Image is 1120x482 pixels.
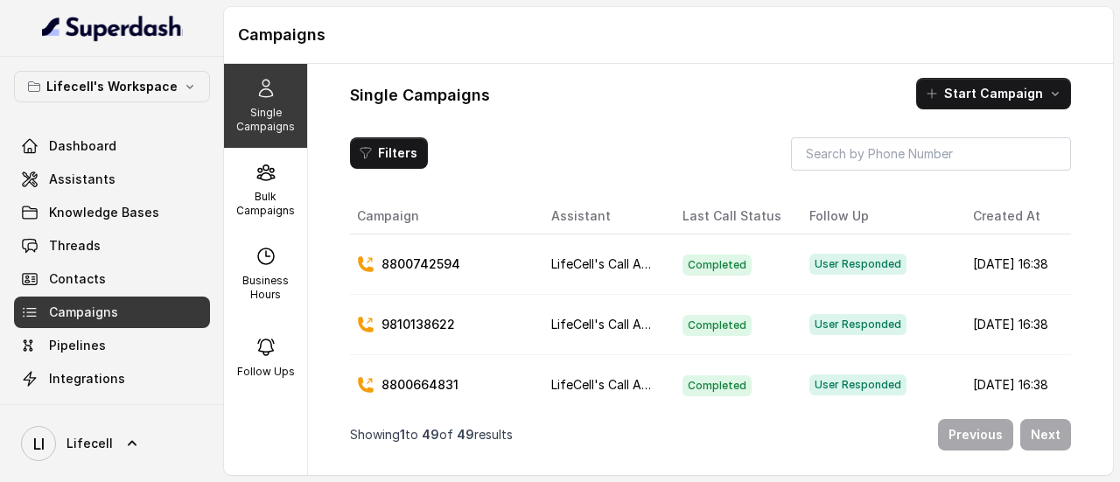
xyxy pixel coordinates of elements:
[795,199,959,234] th: Follow Up
[14,330,210,361] a: Pipelines
[231,274,300,302] p: Business Hours
[14,130,210,162] a: Dashboard
[49,304,118,321] span: Campaigns
[959,199,1065,234] th: Created At
[66,435,113,452] span: Lifecell
[14,71,210,102] button: Lifecell's Workspace
[381,316,455,333] p: 9810138622
[959,295,1065,355] td: [DATE] 16:38
[551,377,687,392] span: LifeCell's Call Assistant
[33,435,45,453] text: LI
[682,255,752,276] span: Completed
[49,370,125,388] span: Integrations
[809,374,906,395] span: User Responded
[350,81,490,109] h1: Single Campaigns
[959,355,1065,416] td: [DATE] 16:38
[49,337,106,354] span: Pipelines
[49,204,159,221] span: Knowledge Bases
[537,199,668,234] th: Assistant
[959,234,1065,295] td: [DATE] 16:38
[551,256,687,271] span: LifeCell's Call Assistant
[809,254,906,275] span: User Responded
[14,297,210,328] a: Campaigns
[49,137,116,155] span: Dashboard
[231,190,300,218] p: Bulk Campaigns
[400,427,405,442] span: 1
[381,255,460,273] p: 8800742594
[237,365,295,379] p: Follow Ups
[231,106,300,134] p: Single Campaigns
[916,78,1071,109] button: Start Campaign
[381,376,458,394] p: 8800664831
[350,199,537,234] th: Campaign
[14,396,210,428] a: API Settings
[938,419,1013,451] button: Previous
[350,409,1071,461] nav: Pagination
[791,137,1071,171] input: Search by Phone Number
[14,197,210,228] a: Knowledge Bases
[350,137,428,169] button: Filters
[49,237,101,255] span: Threads
[682,315,752,336] span: Completed
[1020,419,1071,451] button: Next
[42,14,183,42] img: light.svg
[46,76,178,97] p: Lifecell's Workspace
[551,317,687,332] span: LifeCell's Call Assistant
[350,426,513,444] p: Showing to of results
[14,419,210,468] a: Lifecell
[49,171,115,188] span: Assistants
[809,314,906,335] span: User Responded
[682,375,752,396] span: Completed
[238,21,1099,49] h1: Campaigns
[14,263,210,295] a: Contacts
[668,199,795,234] th: Last Call Status
[14,164,210,195] a: Assistants
[457,427,474,442] span: 49
[49,270,106,288] span: Contacts
[422,427,439,442] span: 49
[14,230,210,262] a: Threads
[14,363,210,395] a: Integrations
[49,403,125,421] span: API Settings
